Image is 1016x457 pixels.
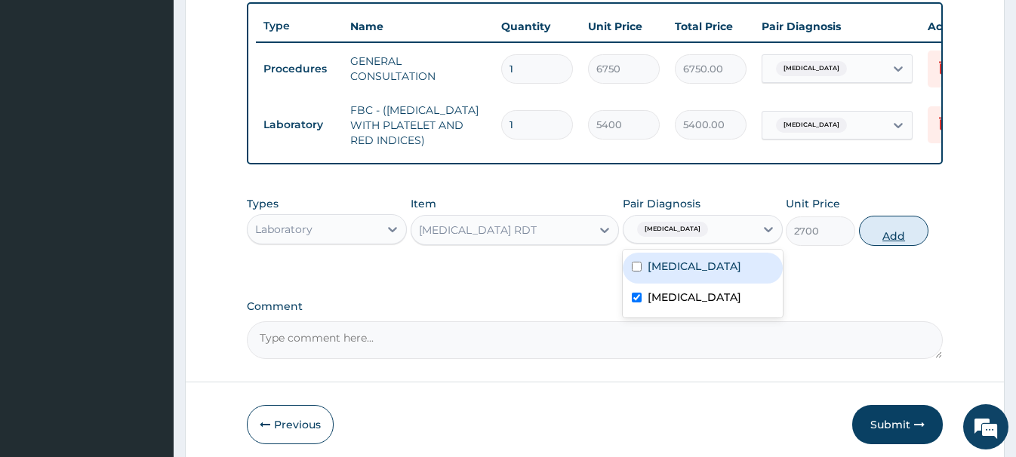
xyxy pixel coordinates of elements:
[247,198,279,210] label: Types
[494,11,580,41] th: Quantity
[247,405,334,444] button: Previous
[852,405,943,444] button: Submit
[343,11,494,41] th: Name
[776,61,847,76] span: [MEDICAL_DATA]
[8,300,288,353] textarea: Type your message and hit 'Enter'
[411,196,436,211] label: Item
[256,12,343,40] th: Type
[28,75,61,113] img: d_794563401_company_1708531726252_794563401
[343,95,494,155] td: FBC - ([MEDICAL_DATA] WITH PLATELET AND RED INDICES)
[580,11,667,41] th: Unit Price
[648,290,741,305] label: [MEDICAL_DATA]
[256,55,343,83] td: Procedures
[623,196,700,211] label: Pair Diagnosis
[255,222,312,237] div: Laboratory
[79,84,254,104] div: Chat with us now
[667,11,754,41] th: Total Price
[247,300,942,313] label: Comment
[343,46,494,91] td: GENERAL CONSULTATION
[88,134,208,287] span: We're online!
[637,222,708,237] span: [MEDICAL_DATA]
[754,11,920,41] th: Pair Diagnosis
[786,196,840,211] label: Unit Price
[648,259,741,274] label: [MEDICAL_DATA]
[419,222,537,238] div: [MEDICAL_DATA] RDT
[920,11,996,41] th: Actions
[248,8,284,44] div: Minimize live chat window
[859,216,928,246] button: Add
[256,111,343,139] td: Laboratory
[776,118,847,133] span: [MEDICAL_DATA]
